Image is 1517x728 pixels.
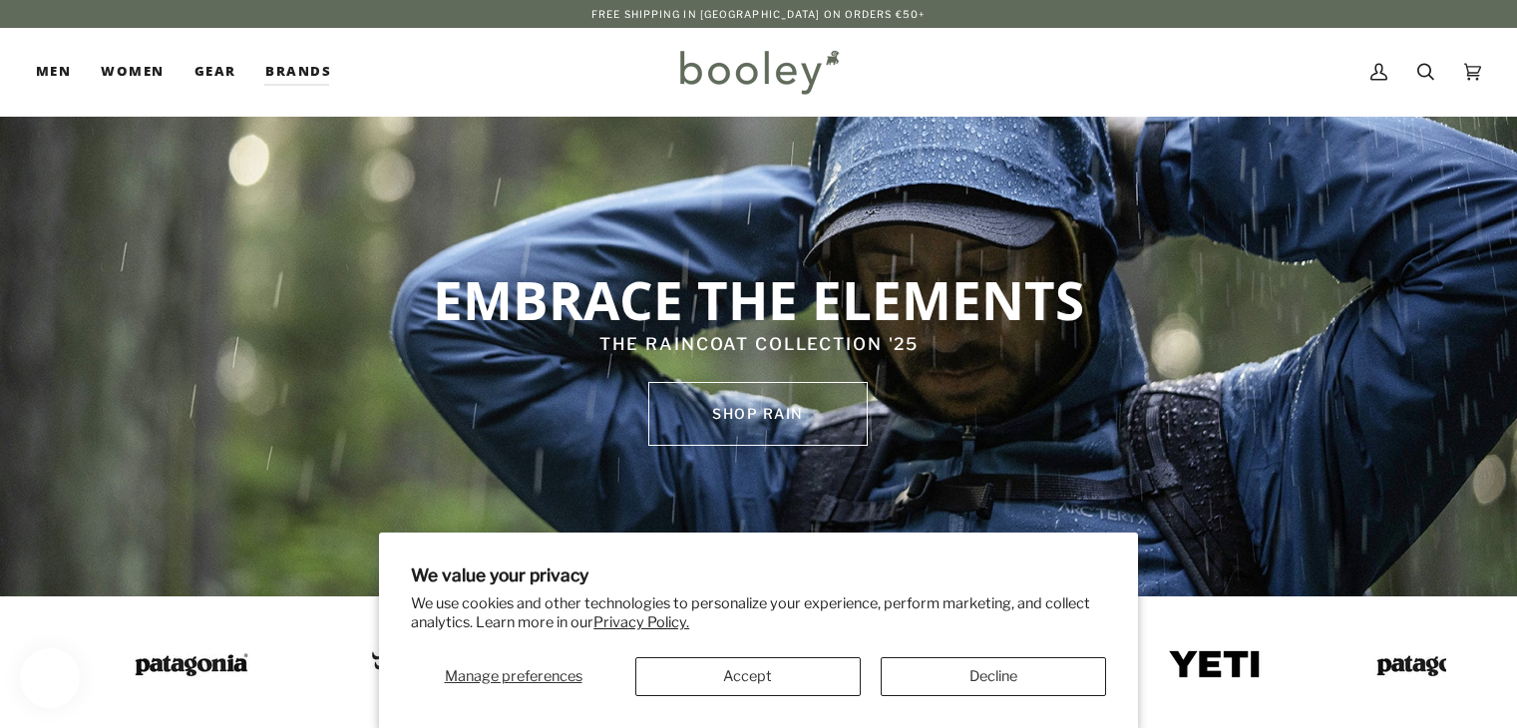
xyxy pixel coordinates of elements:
p: EMBRACE THE ELEMENTS [312,266,1206,332]
iframe: Button to open loyalty program pop-up [20,648,80,708]
a: Men [36,28,86,116]
a: Privacy Policy. [593,613,689,631]
img: Booley [671,43,846,101]
p: We use cookies and other technologies to personalize your experience, perform marketing, and coll... [411,594,1106,632]
p: THE RAINCOAT COLLECTION '25 [312,332,1206,358]
button: Accept [635,657,861,696]
button: Decline [881,657,1106,696]
button: Manage preferences [411,657,615,696]
span: Gear [194,62,236,82]
a: Women [86,28,179,116]
p: Free Shipping in [GEOGRAPHIC_DATA] on Orders €50+ [591,6,926,22]
span: Manage preferences [445,667,582,685]
span: Brands [265,62,331,82]
h2: We value your privacy [411,564,1106,585]
span: Women [101,62,164,82]
a: Gear [180,28,251,116]
a: Brands [250,28,346,116]
span: Men [36,62,71,82]
a: SHOP rain [648,382,868,446]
